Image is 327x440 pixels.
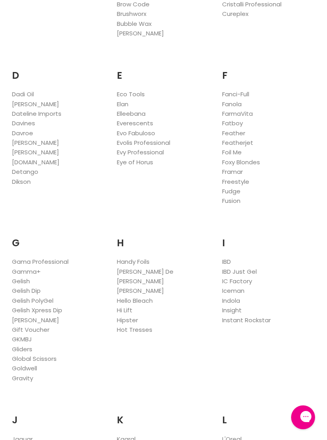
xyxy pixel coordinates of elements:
[12,257,69,266] a: Gama Professional
[12,364,37,372] a: Goldwell
[12,316,59,324] a: [PERSON_NAME]
[12,354,57,363] a: Global Scissors
[12,402,105,428] h2: J
[222,187,240,195] a: Fudge
[12,345,32,353] a: Gliders
[12,148,59,156] a: [PERSON_NAME]
[12,325,49,334] a: Gift Voucher
[222,129,245,137] a: Feather
[12,177,31,186] a: Dikson
[12,267,41,276] a: Gamma+
[222,138,253,147] a: Featherjet
[222,257,231,266] a: IBD
[12,286,41,295] a: Gelish Dip
[12,58,105,84] h2: D
[12,100,59,108] a: [PERSON_NAME]
[117,306,132,314] a: Hi Lift
[222,197,240,205] a: Fusion
[222,296,240,305] a: Indola
[117,296,153,305] a: Hello Bleach
[12,225,105,251] h2: G
[117,119,153,127] a: Everescents
[222,286,244,295] a: Iceman
[222,225,315,251] h2: I
[222,316,271,324] a: Instant Rockstar
[117,10,146,18] a: Brushworx
[117,402,210,428] h2: K
[12,129,33,137] a: Davroe
[287,403,319,432] iframe: Gorgias live chat messenger
[222,277,252,285] a: IC Factory
[117,267,173,285] a: [PERSON_NAME] De [PERSON_NAME]
[117,29,164,37] a: [PERSON_NAME]
[222,177,249,186] a: Freestyle
[222,402,315,428] h2: L
[12,374,33,382] a: Gravity
[117,286,164,295] a: [PERSON_NAME]
[117,129,155,137] a: Evo Fabuloso
[222,10,248,18] a: Cureplex
[117,257,150,266] a: Handy Foils
[117,19,152,28] a: Bubble Wax
[12,109,61,118] a: Dateline Imports
[117,58,210,84] h2: E
[12,119,35,127] a: Davines
[12,158,59,166] a: [DOMAIN_NAME]
[117,325,152,334] a: Hot Tresses
[12,138,59,147] a: [PERSON_NAME]
[222,58,315,84] h2: F
[117,148,164,156] a: Evy Professional
[117,90,145,98] a: Eco Tools
[222,100,242,108] a: Fanola
[117,109,146,118] a: Elleebana
[222,306,242,314] a: Insight
[222,267,257,276] a: IBD Just Gel
[117,138,170,147] a: Evolis Professional
[222,109,253,118] a: FarmaVita
[117,100,128,108] a: Elan
[12,335,32,343] a: GKMBJ
[222,148,242,156] a: Foil Me
[222,119,243,127] a: Fatboy
[12,296,53,305] a: Gelish PolyGel
[222,90,249,98] a: Fanci-Full
[117,316,138,324] a: Hipster
[12,167,38,176] a: Detango
[12,90,34,98] a: Dadi Oil
[12,277,30,285] a: Gelish
[222,167,243,176] a: Framar
[222,158,260,166] a: Foxy Blondes
[117,158,153,166] a: Eye of Horus
[117,225,210,251] h2: H
[12,306,62,314] a: Gelish Xpress Dip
